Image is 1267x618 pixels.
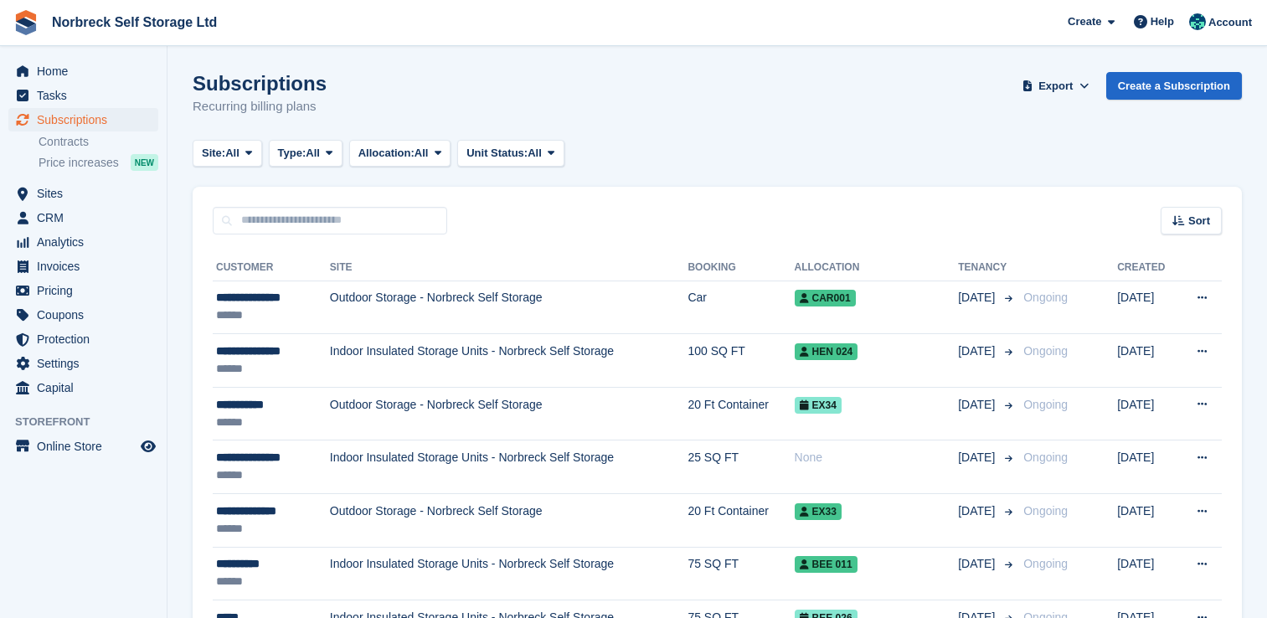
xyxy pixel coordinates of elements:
th: Booking [688,255,794,281]
a: menu [8,182,158,205]
a: menu [8,279,158,302]
span: [DATE] [958,449,998,466]
td: [DATE] [1117,494,1177,548]
span: [DATE] [958,342,998,360]
span: Capital [37,376,137,399]
span: [DATE] [958,502,998,520]
img: Sally King [1189,13,1206,30]
td: 25 SQ FT [688,440,794,494]
span: Ongoing [1023,451,1068,464]
button: Unit Status: All [457,140,564,167]
a: menu [8,435,158,458]
td: 20 Ft Container [688,387,794,440]
span: EX34 [795,397,842,414]
a: Price increases NEW [39,153,158,172]
span: Settings [37,352,137,375]
span: CRM [37,206,137,229]
span: [DATE] [958,289,998,306]
span: Account [1208,14,1252,31]
td: [DATE] [1117,440,1177,494]
a: menu [8,352,158,375]
span: [DATE] [958,555,998,573]
span: Create [1068,13,1101,30]
span: Home [37,59,137,83]
th: Allocation [795,255,959,281]
span: Sort [1188,213,1210,229]
span: Ongoing [1023,504,1068,518]
span: Export [1038,78,1073,95]
a: menu [8,84,158,107]
a: menu [8,376,158,399]
a: Preview store [138,436,158,456]
span: Storefront [15,414,167,430]
a: menu [8,206,158,229]
span: Help [1151,13,1174,30]
a: menu [8,303,158,327]
th: Customer [213,255,330,281]
td: [DATE] [1117,547,1177,600]
span: Unit Status: [466,145,528,162]
span: Allocation: [358,145,415,162]
span: BEE 011 [795,556,858,573]
span: HEN 024 [795,343,858,360]
td: [DATE] [1117,334,1177,388]
span: Analytics [37,230,137,254]
a: menu [8,327,158,351]
span: [DATE] [958,396,998,414]
p: Recurring billing plans [193,97,327,116]
th: Site [330,255,688,281]
a: Contracts [39,134,158,150]
span: Ongoing [1023,344,1068,358]
button: Export [1019,72,1093,100]
a: menu [8,59,158,83]
span: Tasks [37,84,137,107]
h1: Subscriptions [193,72,327,95]
td: Outdoor Storage - Norbreck Self Storage [330,494,688,548]
td: Outdoor Storage - Norbreck Self Storage [330,387,688,440]
td: Indoor Insulated Storage Units - Norbreck Self Storage [330,440,688,494]
span: Pricing [37,279,137,302]
th: Tenancy [958,255,1017,281]
span: Coupons [37,303,137,327]
span: Invoices [37,255,137,278]
span: Online Store [37,435,137,458]
span: Sites [37,182,137,205]
a: Norbreck Self Storage Ltd [45,8,224,36]
span: Ongoing [1023,291,1068,304]
div: None [795,449,959,466]
td: 100 SQ FT [688,334,794,388]
button: Allocation: All [349,140,451,167]
span: Site: [202,145,225,162]
a: menu [8,230,158,254]
td: Car [688,281,794,334]
span: All [528,145,542,162]
span: All [225,145,239,162]
td: 75 SQ FT [688,547,794,600]
td: [DATE] [1117,387,1177,440]
a: menu [8,108,158,131]
td: Indoor Insulated Storage Units - Norbreck Self Storage [330,334,688,388]
span: Type: [278,145,306,162]
td: [DATE] [1117,281,1177,334]
span: EX33 [795,503,842,520]
td: Indoor Insulated Storage Units - Norbreck Self Storage [330,547,688,600]
span: Protection [37,327,137,351]
span: All [415,145,429,162]
button: Site: All [193,140,262,167]
img: stora-icon-8386f47178a22dfd0bd8f6a31ec36ba5ce8667c1dd55bd0f319d3a0aa187defe.svg [13,10,39,35]
td: 20 Ft Container [688,494,794,548]
span: Ongoing [1023,557,1068,570]
span: Ongoing [1023,398,1068,411]
span: Price increases [39,155,119,171]
span: Car001 [795,290,856,306]
td: Outdoor Storage - Norbreck Self Storage [330,281,688,334]
span: Subscriptions [37,108,137,131]
th: Created [1117,255,1177,281]
a: menu [8,255,158,278]
span: All [306,145,320,162]
a: Create a Subscription [1106,72,1242,100]
div: NEW [131,154,158,171]
button: Type: All [269,140,343,167]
